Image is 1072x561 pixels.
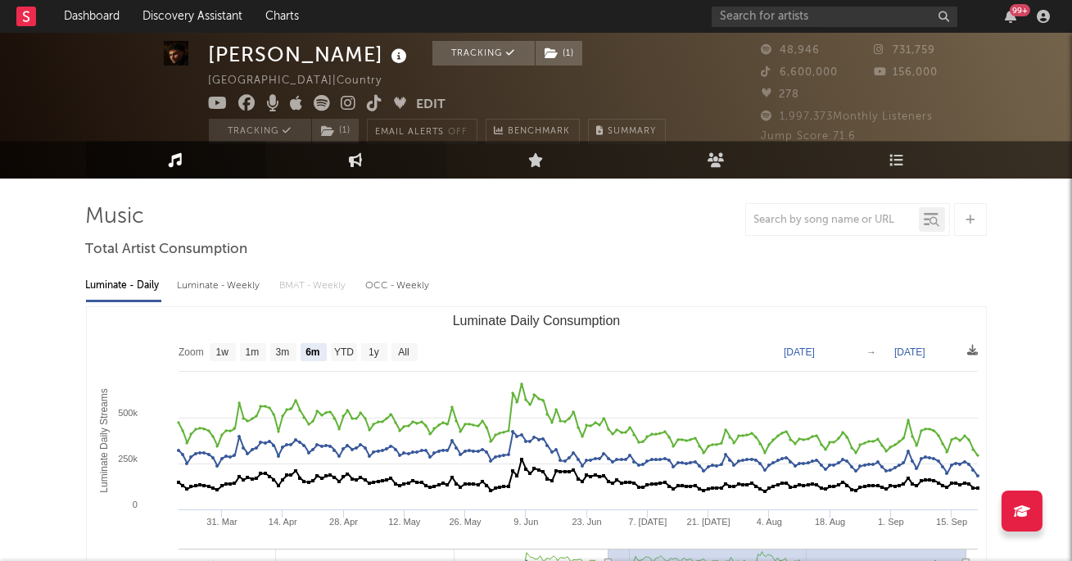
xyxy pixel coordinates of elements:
[762,111,934,122] span: 1,997,373 Monthly Listeners
[814,517,844,527] text: 18. Aug
[369,347,379,359] text: 1y
[712,7,957,27] input: Search for artists
[762,67,839,78] span: 6,600,000
[417,95,446,115] button: Edit
[209,41,412,68] div: [PERSON_NAME]
[388,517,421,527] text: 12. May
[275,347,289,359] text: 3m
[762,131,857,142] span: Jump Score: 71.6
[209,119,311,143] button: Tracking
[1005,10,1016,23] button: 99+
[329,517,358,527] text: 28. Apr
[452,314,620,328] text: Luminate Daily Consumption
[312,119,359,143] button: (1)
[209,71,401,91] div: [GEOGRAPHIC_DATA] | Country
[398,347,409,359] text: All
[305,347,319,359] text: 6m
[118,454,138,464] text: 250k
[509,122,571,142] span: Benchmark
[132,500,137,509] text: 0
[486,119,580,143] a: Benchmark
[866,346,876,358] text: →
[513,517,538,527] text: 9. Jun
[762,45,821,56] span: 48,946
[686,517,730,527] text: 21. [DATE]
[762,89,800,100] span: 278
[449,128,468,137] em: Off
[628,517,667,527] text: 7. [DATE]
[536,41,582,66] button: (1)
[333,347,353,359] text: YTD
[746,214,919,227] input: Search by song name or URL
[311,119,360,143] span: ( 1 )
[366,272,432,300] div: OCC - Weekly
[936,517,967,527] text: 15. Sep
[268,517,296,527] text: 14. Apr
[97,388,109,492] text: Luminate Daily Streams
[878,517,904,527] text: 1. Sep
[894,346,925,358] text: [DATE]
[874,45,935,56] span: 731,759
[874,67,938,78] span: 156,000
[86,240,248,260] span: Total Artist Consumption
[245,347,259,359] text: 1m
[1010,4,1030,16] div: 99 +
[608,127,657,136] span: Summary
[432,41,535,66] button: Tracking
[756,517,781,527] text: 4. Aug
[215,347,228,359] text: 1w
[367,119,477,143] button: Email AlertsOff
[178,272,264,300] div: Luminate - Weekly
[118,408,138,418] text: 500k
[86,272,161,300] div: Luminate - Daily
[784,346,815,358] text: [DATE]
[535,41,583,66] span: ( 1 )
[179,347,204,359] text: Zoom
[572,517,601,527] text: 23. Jun
[588,119,666,143] button: Summary
[206,517,237,527] text: 31. Mar
[449,517,482,527] text: 26. May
